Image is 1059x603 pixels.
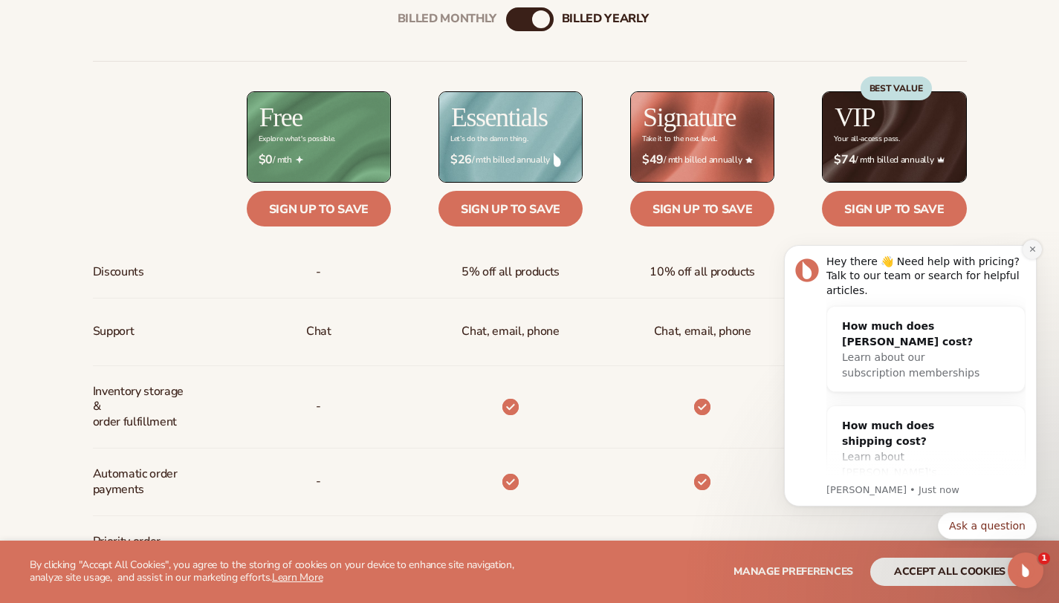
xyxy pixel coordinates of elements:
[259,153,273,167] strong: $0
[30,559,548,584] p: By clicking "Accept All Cookies", you agree to the storing of cookies on your device to enhance s...
[316,535,321,563] span: -
[861,76,932,100] div: BEST VALUE
[93,258,144,286] span: Discounts
[1038,553,1050,564] span: 1
[733,558,853,586] button: Manage preferences
[937,156,945,163] img: Crown_2d87c031-1b5a-4345-8312-a4356ddcde98.png
[745,157,753,163] img: Star_6.png
[259,104,302,131] h2: Free
[733,564,853,578] span: Manage preferences
[823,92,965,182] img: VIP_BG_199964bd-3653-43bc-8a67-789d2d7717b9.jpg
[654,318,751,345] span: Chat, email, phone
[93,378,192,436] span: Inventory storage & order fulfillment
[834,153,954,167] span: / mth billed annually
[507,536,514,560] b: -
[642,135,717,143] div: Take it to the next level.
[438,191,583,226] a: Sign up to save
[398,12,497,26] div: Billed Monthly
[272,570,323,584] a: Learn More
[316,393,321,420] p: -
[316,468,321,495] span: -
[554,153,561,166] img: drop.png
[247,92,390,182] img: free_bg.png
[834,135,899,143] div: Your all-access pass.
[631,92,774,182] img: Signature_BG_eeb718c8-65ac-49e3-a4e5-327c6aa73146.jpg
[835,104,875,131] h2: VIP
[93,318,135,345] span: Support
[870,558,1029,586] button: accept all cookies
[630,191,774,226] a: Sign up to save
[699,536,706,560] b: -
[462,258,560,286] span: 5% off all products
[450,135,528,143] div: Let’s do the damn thing.
[259,135,335,143] div: Explore what's possible.
[642,153,664,167] strong: $49
[762,232,1059,548] iframe: Intercom notifications message
[450,153,472,167] strong: $26
[306,318,331,345] p: Chat
[643,104,736,131] h2: Signature
[642,153,762,167] span: / mth billed annually
[650,258,755,286] span: 10% off all products
[93,460,192,503] span: Automatic order payments
[451,104,548,131] h2: Essentials
[93,528,192,571] span: Priority order processing
[1008,553,1043,588] iframe: Intercom live chat
[247,191,391,226] a: Sign up to save
[439,92,582,182] img: Essentials_BG_9050f826-5aa9-47d9-a362-757b82c62641.jpg
[450,153,571,167] span: / mth billed annually
[822,191,966,226] a: Sign up to save
[462,318,559,345] p: Chat, email, phone
[562,12,649,26] div: billed Yearly
[296,156,303,163] img: Free_Icon_bb6e7c7e-73f8-44bd-8ed0-223ea0fc522e.png
[834,153,855,167] strong: $74
[259,153,379,167] span: / mth
[316,258,321,286] span: -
